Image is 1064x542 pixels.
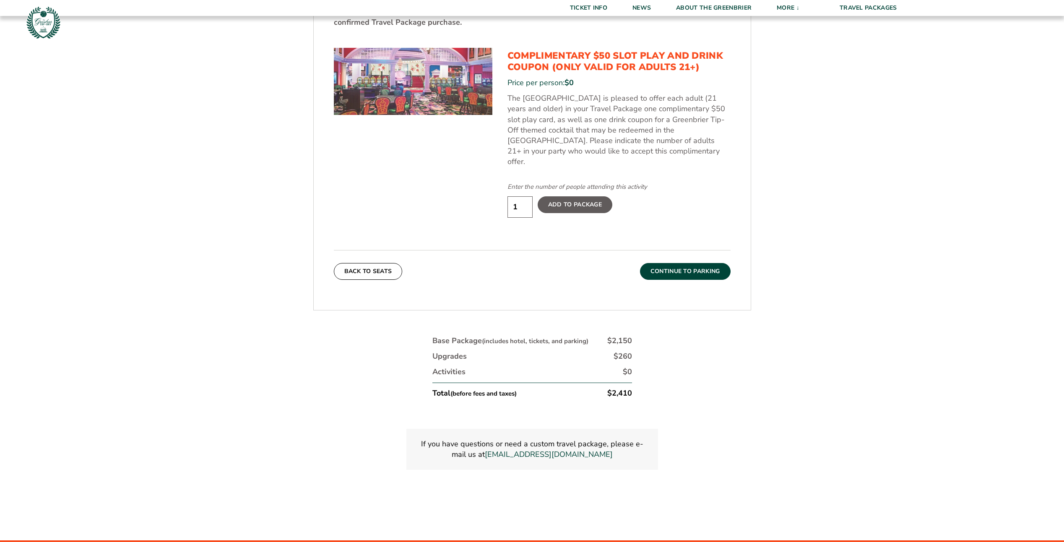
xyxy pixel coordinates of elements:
h3: Complimentary $50 Slot Play and Drink Coupon (Only Valid for Adults 21+) [507,50,731,73]
div: Price per person: [507,78,731,88]
img: Complimentary $50 Slot Play and Drink Coupon (Only Valid for Adults 21+) [334,48,492,115]
p: If you have questions or need a custom travel package, please e-mail us at [416,439,648,460]
a: Link greenbriertipoff@intersport.global [485,449,613,460]
div: Enter the number of people attending this activity [507,182,731,191]
small: (includes hotel, tickets, and parking) [482,337,588,345]
span: $0 [565,78,574,88]
button: Back To Seats [334,263,403,280]
div: $0 [623,367,632,377]
div: $2,150 [607,336,632,346]
div: $2,410 [607,388,632,399]
div: $260 [614,351,632,362]
button: Continue To Parking [640,263,731,280]
strong: You should expect to receive the email from a Personal Hospitality Expert within 10-14 days follo... [334,7,717,27]
label: Add To Package [538,196,612,213]
div: Upgrades [432,351,467,362]
div: Base Package [432,336,588,346]
div: Total [432,388,517,399]
div: Activities [432,367,466,377]
small: (before fees and taxes) [450,389,517,398]
img: Greenbrier Tip-Off [25,4,62,41]
p: The [GEOGRAPHIC_DATA] is pleased to offer each adult (21 years and older) in your Travel Package ... [507,93,731,167]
